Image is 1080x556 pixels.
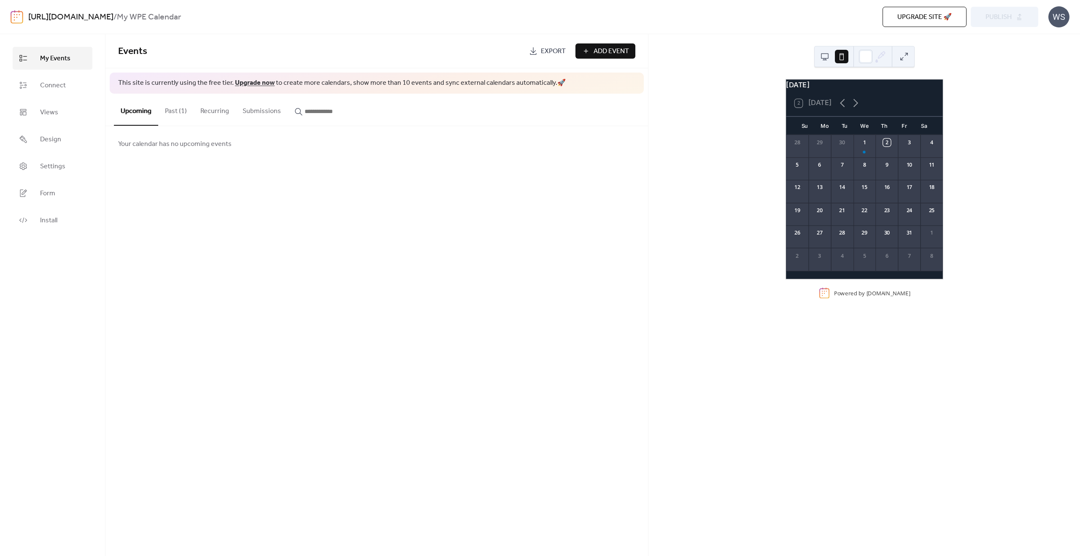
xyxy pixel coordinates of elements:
div: 29 [815,138,823,146]
a: Upgrade now [235,76,275,89]
div: 19 [793,207,801,215]
span: Design [40,135,61,145]
div: 8 [860,161,868,169]
span: My Events [40,54,70,64]
div: Mo [815,117,834,135]
a: [URL][DOMAIN_NAME] [28,9,113,25]
a: Export [523,43,572,59]
b: / [113,9,117,25]
span: Upgrade site 🚀 [897,12,952,22]
div: 14 [838,184,846,192]
div: WS [1048,6,1069,27]
button: Add Event [575,43,635,59]
div: 28 [838,229,846,237]
a: Settings [13,155,92,178]
div: 15 [860,184,868,192]
div: 30 [883,229,891,237]
div: 6 [815,161,823,169]
div: 3 [815,252,823,260]
button: Submissions [236,94,288,125]
div: 26 [793,229,801,237]
div: 27 [815,229,823,237]
div: 8 [927,252,935,260]
div: 3 [905,138,913,146]
div: 30 [838,138,846,146]
span: Events [118,42,147,61]
div: 11 [927,161,935,169]
div: 7 [905,252,913,260]
div: 1 [860,138,868,146]
div: 6 [883,252,891,260]
div: Sa [914,117,934,135]
div: 4 [927,138,935,146]
div: 31 [905,229,913,237]
span: Connect [40,81,66,91]
a: Install [13,209,92,232]
div: 12 [793,184,801,192]
div: 22 [860,207,868,215]
span: Form [40,189,55,199]
a: Form [13,182,92,205]
div: Th [874,117,894,135]
span: Views [40,108,58,118]
div: 21 [838,207,846,215]
div: [DATE] [786,79,943,90]
a: Connect [13,74,92,97]
a: Design [13,128,92,151]
div: 7 [838,161,846,169]
span: Settings [40,162,65,172]
button: Past (1) [158,94,194,125]
span: Export [541,46,566,57]
div: 20 [815,207,823,215]
div: 1 [927,229,935,237]
div: 18 [927,184,935,192]
div: 5 [793,161,801,169]
span: This site is currently using the free tier. to create more calendars, show more than 10 events an... [118,78,566,88]
button: Upgrade site 🚀 [883,7,967,27]
span: Install [40,216,57,226]
div: Fr [894,117,914,135]
div: Su [794,117,814,135]
b: My WPE Calendar [117,9,181,25]
div: 5 [860,252,868,260]
button: Upcoming [114,94,158,126]
div: 28 [793,138,801,146]
div: 10 [905,161,913,169]
div: 9 [883,161,891,169]
div: We [854,117,874,135]
div: Tu [834,117,854,135]
a: Views [13,101,92,124]
div: 16 [883,184,891,192]
span: Your calendar has no upcoming events [118,139,232,149]
div: 17 [905,184,913,192]
div: Powered by [834,289,910,297]
button: Recurring [194,94,236,125]
div: 13 [815,184,823,192]
div: 4 [838,252,846,260]
div: 24 [905,207,913,215]
a: [DOMAIN_NAME] [866,289,910,297]
div: 2 [793,252,801,260]
a: My Events [13,47,92,70]
div: 2 [883,138,891,146]
img: logo [11,10,23,24]
div: 23 [883,207,891,215]
div: 25 [927,207,935,215]
span: Add Event [594,46,629,57]
div: 29 [860,229,868,237]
